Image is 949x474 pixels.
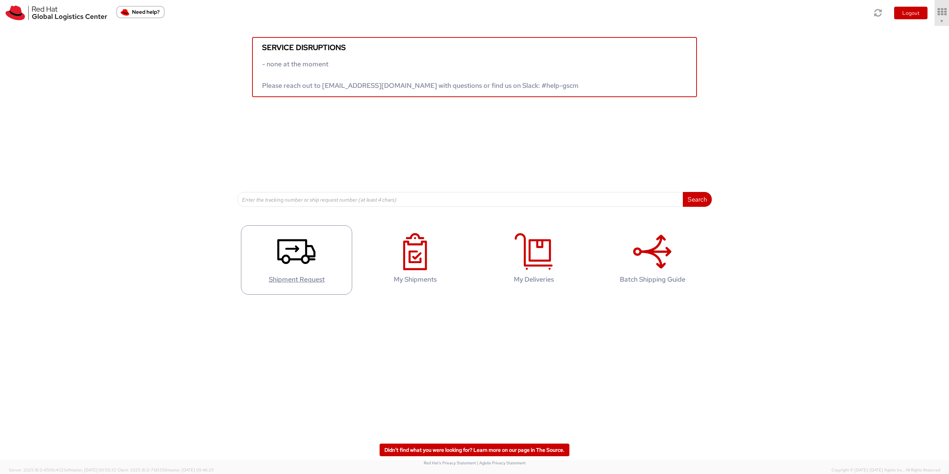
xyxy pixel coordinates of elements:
span: Server: 2025.18.0-659fc4323ef [9,467,116,473]
h4: Shipment Request [249,276,344,283]
button: Logout [894,7,927,19]
span: - none at the moment Please reach out to [EMAIL_ADDRESS][DOMAIN_NAME] with questions or find us o... [262,60,579,90]
a: Shipment Request [241,225,352,295]
a: My Shipments [360,225,471,295]
button: Search [683,192,712,207]
a: Batch Shipping Guide [597,225,708,295]
h5: Service disruptions [262,43,687,52]
span: master, [DATE] 09:46:25 [167,467,214,473]
span: master, [DATE] 09:50:32 [70,467,116,473]
h4: My Deliveries [486,276,582,283]
span: Client: 2025.18.0-71d3358 [118,467,214,473]
a: Service disruptions - none at the moment Please reach out to [EMAIL_ADDRESS][DOMAIN_NAME] with qu... [252,37,697,97]
a: Red Hat's Privacy Statement [424,460,476,465]
a: My Deliveries [478,225,589,295]
span: Copyright © [DATE]-[DATE] Agistix Inc., All Rights Reserved [831,467,940,473]
img: rh-logistics-00dfa346123c4ec078e1.svg [6,6,107,20]
h4: Batch Shipping Guide [605,276,700,283]
a: Didn't find what you were looking for? Learn more on our page in The Source. [380,444,569,456]
span: ▼ [940,18,944,24]
button: Need help? [116,6,165,18]
h4: My Shipments [367,276,463,283]
a: | Agistix Privacy Statement [477,460,526,465]
input: Enter the tracking number or ship request number (at least 4 chars) [237,192,683,207]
